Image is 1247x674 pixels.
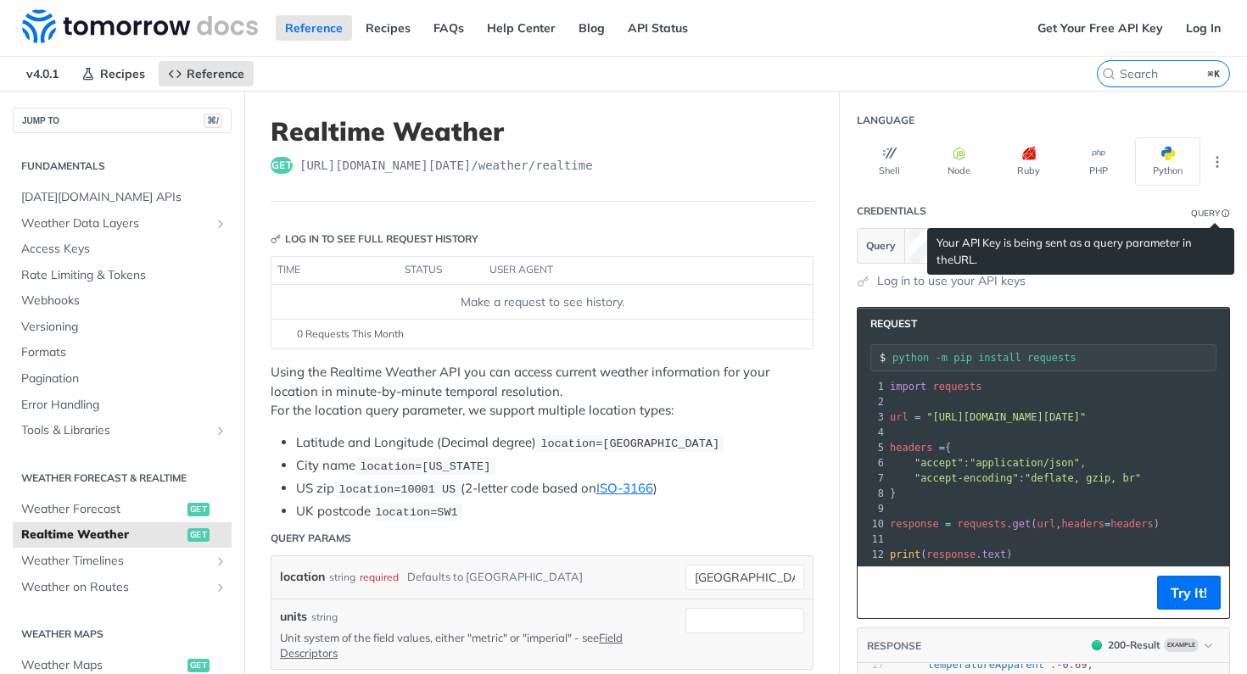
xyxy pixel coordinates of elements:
div: 200 - Result [1108,638,1160,653]
span: response [926,549,976,560]
kbd: ⌘K [1204,65,1225,82]
div: 1 [858,379,886,394]
span: Realtime Weather [21,526,183,543]
a: Pagination [13,366,232,392]
span: headers [1110,518,1154,530]
span: Webhooks [21,292,227,309]
button: Python [1135,137,1200,186]
button: Show subpages for Weather on Routes [214,581,227,594]
div: Query Params [271,531,351,546]
a: Tools & LibrariesShow subpages for Tools & Libraries [13,418,232,443]
button: RESPONSE [866,638,922,655]
span: headers [890,442,933,454]
span: location=10001 US [338,483,456,496]
span: Versioning [21,319,227,336]
span: : , [885,659,1093,671]
span: 200 [1092,640,1102,650]
span: 0.69 [1063,659,1088,671]
span: Request [862,316,917,331]
span: Access Keys [21,241,227,258]
h2: Fundamentals [13,159,232,174]
span: get [187,503,210,516]
span: Example [1164,638,1199,652]
p: Your API Key is being sent as a query parameter in the . [937,235,1225,268]
span: Weather Forecast [21,501,183,518]
a: Weather on RoutesShow subpages for Weather on Routes [13,575,232,600]
button: Query [858,229,905,263]
a: Formats [13,340,232,365]
span: "accept-encoding" [914,472,1019,484]
span: Error Handling [21,397,227,414]
span: response [890,518,939,530]
span: print [890,549,920,560]
a: ISO-3166 [596,480,653,496]
div: 8 [858,486,886,501]
li: UK postcode [296,502,814,521]
th: time [271,257,399,284]
span: Weather Maps [21,657,183,674]
a: Reference [159,61,254,86]
span: get [187,659,210,672]
p: Using the Realtime Weather API you can access current weather information for your location in mi... [271,363,814,421]
i: Information [1222,209,1230,218]
div: 17 [858,658,884,672]
button: PHP [1065,137,1131,186]
li: US zip (2-letter code based on ) [296,479,814,499]
a: Webhooks [13,288,232,314]
div: 7 [858,471,886,486]
th: status [399,257,484,284]
span: "accept" [914,457,964,469]
a: Weather Data LayersShow subpages for Weather Data Layers [13,211,232,237]
div: 6 [858,455,886,471]
span: requests [933,381,982,393]
div: 3 [858,409,886,425]
span: location=SW1 [375,506,457,519]
h1: Realtime Weather [271,116,814,147]
span: headers [1061,518,1104,530]
div: string [329,565,355,589]
a: Reference [276,15,352,41]
div: 5 [858,440,886,455]
button: JUMP TO⌘/ [13,108,232,133]
span: Reference [187,66,244,81]
label: location [280,565,325,589]
span: = [945,518,951,530]
a: Access Keys [13,237,232,262]
li: Latitude and Longitude (Decimal degree) [296,433,814,453]
span: = [914,411,920,423]
span: Weather Timelines [21,553,210,570]
button: Node [926,137,992,186]
span: } [890,487,896,499]
div: Credentials [857,203,926,219]
span: v4.0.1 [17,61,68,86]
a: Log In [1177,15,1230,41]
span: url [1037,518,1055,530]
span: [DATE][DOMAIN_NAME] APIs [21,189,227,206]
div: Language [857,113,914,128]
a: Recipes [72,61,154,86]
input: Request instructions [892,352,1216,364]
a: Recipes [356,15,420,41]
div: string [311,610,338,625]
a: Field Descriptors [280,631,623,660]
a: Weather Forecastget [13,497,232,522]
svg: Key [271,234,281,244]
span: : , [890,457,1086,469]
span: . ( , ) [890,518,1160,530]
button: Show subpages for Weather Data Layers [214,217,227,231]
a: Rate Limiting & Tokens [13,263,232,288]
span: "temperatureApparent" [921,659,1050,671]
span: ⌘/ [204,114,222,128]
span: Rate Limiting & Tokens [21,267,227,284]
div: Log in to see full request history [271,231,478,247]
svg: Search [1102,67,1116,81]
button: Show subpages for Weather Timelines [214,554,227,568]
span: requests [958,518,1007,530]
span: - [1056,659,1062,671]
label: units [280,608,307,626]
span: get [271,157,293,174]
a: Help Center [478,15,565,41]
a: Log in to use your API keys [877,272,1026,290]
div: Defaults to [GEOGRAPHIC_DATA] [407,565,583,589]
button: Try It! [1157,576,1221,610]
